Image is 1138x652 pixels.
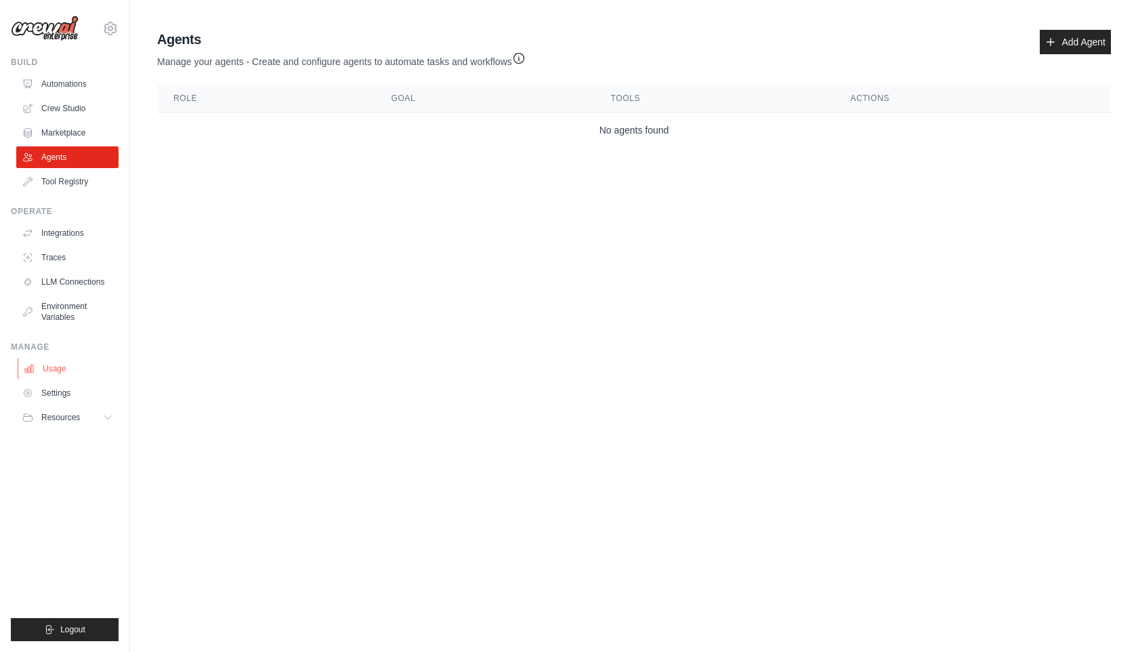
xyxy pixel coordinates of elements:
[16,73,119,95] a: Automations
[11,342,119,352] div: Manage
[1040,30,1111,54] a: Add Agent
[16,146,119,168] a: Agents
[375,85,594,113] th: Goal
[11,618,119,641] button: Logout
[11,16,79,41] img: Logo
[11,57,119,68] div: Build
[60,624,85,635] span: Logout
[16,407,119,428] button: Resources
[11,206,119,217] div: Operate
[16,271,119,293] a: LLM Connections
[835,85,1111,113] th: Actions
[16,122,119,144] a: Marketplace
[18,358,120,380] a: Usage
[16,98,119,119] a: Crew Studio
[41,412,80,423] span: Resources
[16,247,119,268] a: Traces
[16,171,119,192] a: Tool Registry
[157,85,375,113] th: Role
[595,85,835,113] th: Tools
[157,113,1111,148] td: No agents found
[16,382,119,404] a: Settings
[157,49,526,68] p: Manage your agents - Create and configure agents to automate tasks and workflows
[157,30,526,49] h2: Agents
[16,296,119,328] a: Environment Variables
[16,222,119,244] a: Integrations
